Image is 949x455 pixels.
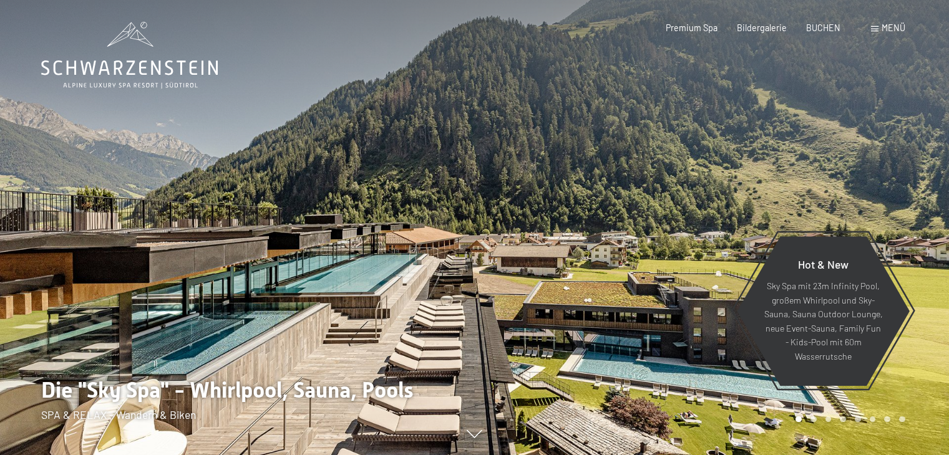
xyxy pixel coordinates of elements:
div: Carousel Page 7 [884,416,890,423]
div: Carousel Page 6 [870,416,876,423]
span: Menü [882,22,905,33]
a: Bildergalerie [737,22,787,33]
div: Carousel Page 8 [899,416,905,423]
a: Premium Spa [666,22,718,33]
div: Carousel Pagination [791,416,905,423]
div: Carousel Page 3 [825,416,832,423]
p: Sky Spa mit 23m Infinity Pool, großem Whirlpool und Sky-Sauna, Sauna Outdoor Lounge, neue Event-S... [764,280,883,364]
div: Carousel Page 5 [855,416,861,423]
div: Carousel Page 2 [810,416,817,423]
span: Hot & New [798,257,849,271]
a: BUCHEN [806,22,840,33]
div: Carousel Page 1 (Current Slide) [796,416,802,423]
div: Carousel Page 4 [840,416,846,423]
a: Hot & New Sky Spa mit 23m Infinity Pool, großem Whirlpool und Sky-Sauna, Sauna Outdoor Lounge, ne... [736,236,910,386]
